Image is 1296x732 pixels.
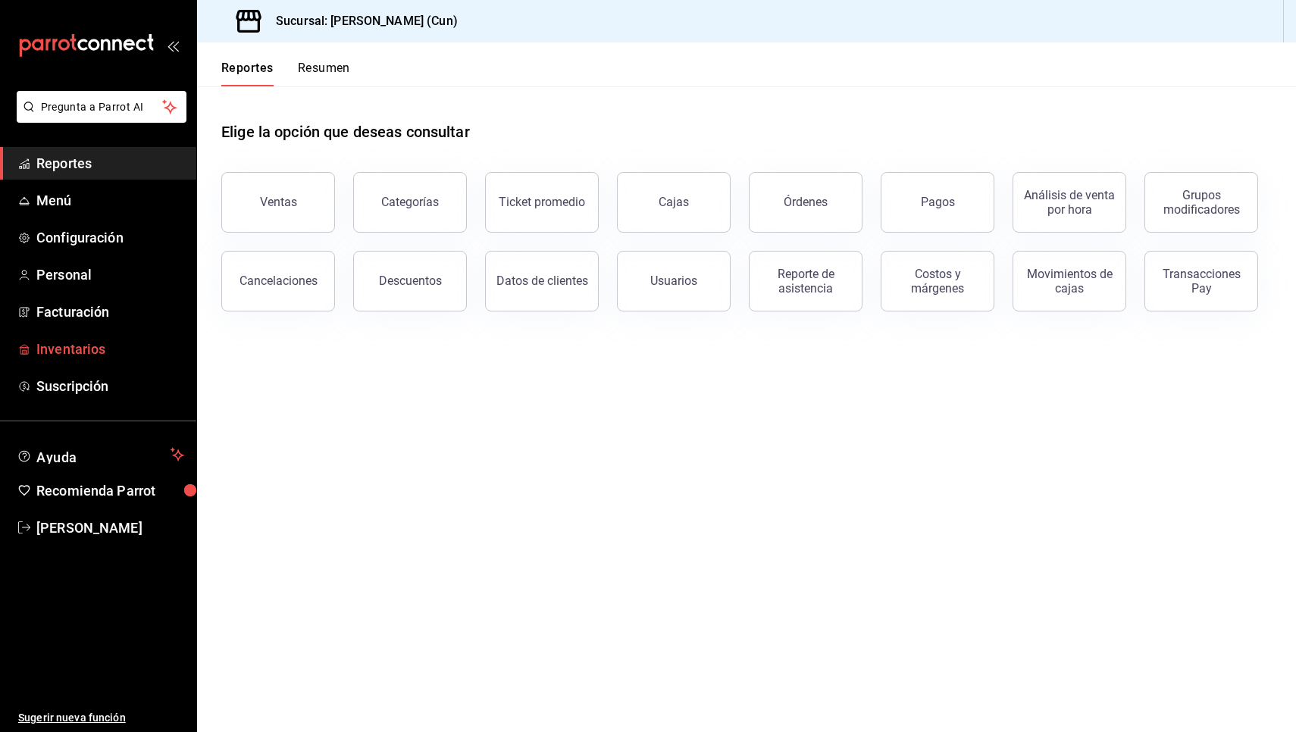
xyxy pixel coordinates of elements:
div: Órdenes [784,195,828,209]
button: Ticket promedio [485,172,599,233]
h1: Elige la opción que deseas consultar [221,120,470,143]
div: Categorías [381,195,439,209]
div: Reporte de asistencia [759,267,853,296]
span: Menú [36,190,184,211]
button: Reporte de asistencia [749,251,862,311]
button: Análisis de venta por hora [1013,172,1126,233]
button: Transacciones Pay [1144,251,1258,311]
button: Resumen [298,61,350,86]
span: Ayuda [36,446,164,464]
h3: Sucursal: [PERSON_NAME] (Cun) [264,12,458,30]
div: Descuentos [379,274,442,288]
div: Pagos [921,195,955,209]
button: Costos y márgenes [881,251,994,311]
span: Suscripción [36,376,184,396]
span: Pregunta a Parrot AI [41,99,163,115]
div: Costos y márgenes [891,267,985,296]
button: open_drawer_menu [167,39,179,52]
div: Cajas [659,195,689,209]
a: Pregunta a Parrot AI [11,110,186,126]
button: Categorías [353,172,467,233]
button: Cancelaciones [221,251,335,311]
div: Ventas [260,195,297,209]
button: Usuarios [617,251,731,311]
div: Movimientos de cajas [1022,267,1116,296]
div: Transacciones Pay [1154,267,1248,296]
div: Cancelaciones [239,274,318,288]
span: Recomienda Parrot [36,480,184,501]
div: Grupos modificadores [1154,188,1248,217]
button: Órdenes [749,172,862,233]
button: Pagos [881,172,994,233]
div: navigation tabs [221,61,350,86]
button: Reportes [221,61,274,86]
div: Usuarios [650,274,697,288]
button: Datos de clientes [485,251,599,311]
span: Reportes [36,153,184,174]
span: Configuración [36,227,184,248]
button: Ventas [221,172,335,233]
div: Datos de clientes [496,274,588,288]
button: Pregunta a Parrot AI [17,91,186,123]
div: Ticket promedio [499,195,585,209]
button: Movimientos de cajas [1013,251,1126,311]
span: [PERSON_NAME] [36,518,184,538]
button: Grupos modificadores [1144,172,1258,233]
button: Descuentos [353,251,467,311]
span: Personal [36,264,184,285]
div: Análisis de venta por hora [1022,188,1116,217]
button: Cajas [617,172,731,233]
span: Facturación [36,302,184,322]
span: Inventarios [36,339,184,359]
span: Sugerir nueva función [18,710,184,726]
